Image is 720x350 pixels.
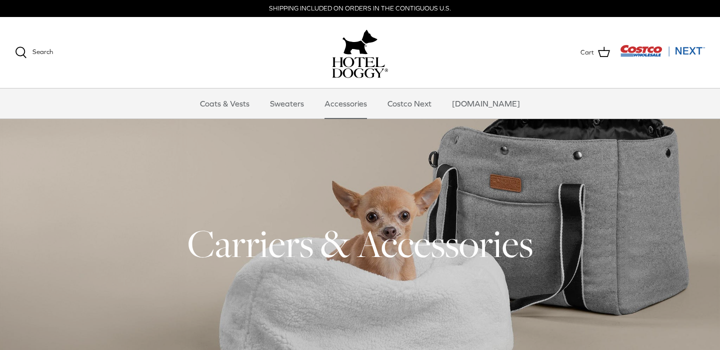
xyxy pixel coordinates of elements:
[15,219,705,268] h1: Carriers & Accessories
[580,47,594,58] span: Cart
[15,46,53,58] a: Search
[332,57,388,78] img: hoteldoggycom
[443,88,529,118] a: [DOMAIN_NAME]
[580,46,610,59] a: Cart
[315,88,376,118] a: Accessories
[332,27,388,78] a: hoteldoggy.com hoteldoggycom
[261,88,313,118] a: Sweaters
[342,27,377,57] img: hoteldoggy.com
[620,51,705,58] a: Visit Costco Next
[378,88,440,118] a: Costco Next
[191,88,258,118] a: Coats & Vests
[620,44,705,57] img: Costco Next
[32,48,53,55] span: Search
